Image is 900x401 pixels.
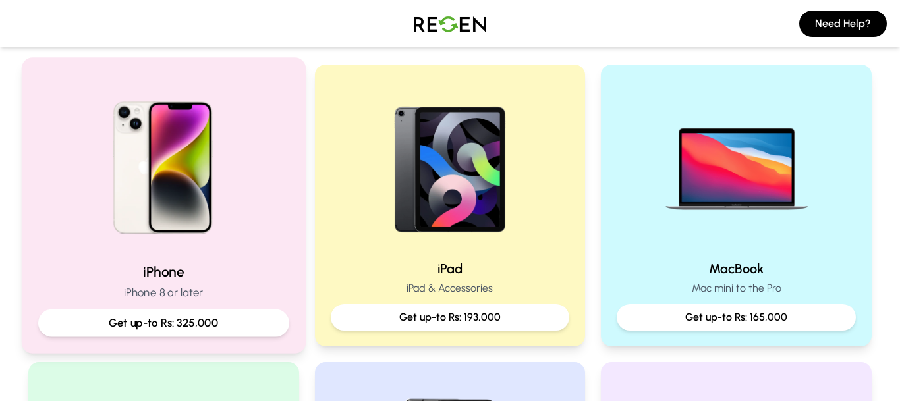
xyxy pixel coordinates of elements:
p: Get up-to Rs: 193,000 [341,309,559,325]
p: iPhone 8 or later [38,284,289,301]
p: iPad & Accessories [331,281,570,296]
img: iPad [366,80,534,249]
h2: iPad [331,259,570,278]
p: Get up-to Rs: 165,000 [627,309,845,325]
img: MacBook [652,80,821,249]
h2: iPhone [38,262,289,281]
button: Need Help? [799,11,887,37]
p: Get up-to Rs: 325,000 [49,315,278,331]
img: iPhone [75,74,252,252]
img: Logo [404,5,496,42]
p: Mac mini to the Pro [617,281,856,296]
h2: MacBook [617,259,856,278]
